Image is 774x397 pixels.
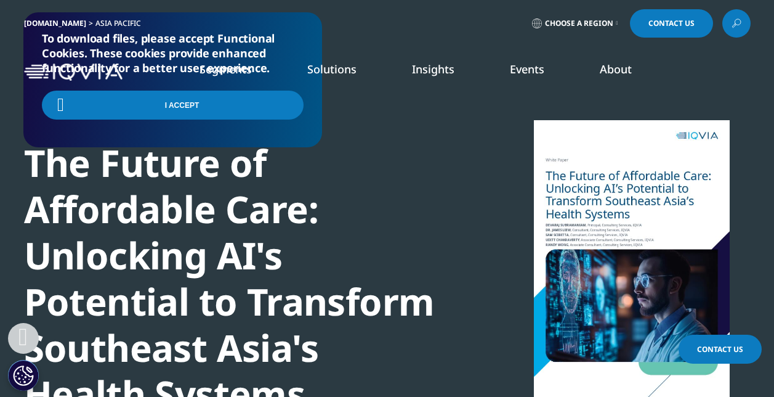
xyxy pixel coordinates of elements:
a: Solutions [307,62,357,76]
a: About [600,62,632,76]
a: Contact Us [630,9,713,38]
span: Choose a Region [545,18,613,28]
img: IQVIA Healthcare Information Technology and Pharma Clinical Research Company [24,63,123,81]
a: Events [510,62,544,76]
button: Cookies Settings [8,360,39,391]
a: Segments [200,62,252,76]
nav: Primary [127,43,751,101]
span: Contact Us [648,20,695,27]
div: Asia Pacific [95,18,146,28]
a: [DOMAIN_NAME] [24,18,86,28]
span: Contact Us [697,344,743,354]
input: I Accept [42,91,304,120]
a: Insights [412,62,454,76]
a: Contact Us [679,335,762,364]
